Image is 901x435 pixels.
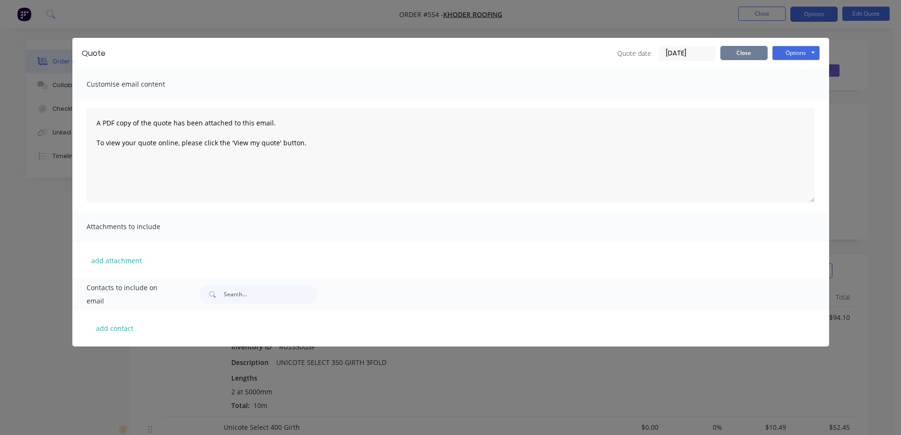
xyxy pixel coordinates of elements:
span: Customise email content [87,78,191,91]
button: add attachment [87,253,147,267]
button: add contact [87,321,143,335]
input: Search... [224,285,317,304]
span: Contacts to include on email [87,281,176,308]
div: Quote [82,48,105,59]
button: Options [772,46,820,60]
span: Attachments to include [87,220,191,233]
textarea: A PDF copy of the quote has been attached to this email. To view your quote online, please click ... [87,108,815,203]
span: Quote date [617,48,651,58]
button: Close [720,46,768,60]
